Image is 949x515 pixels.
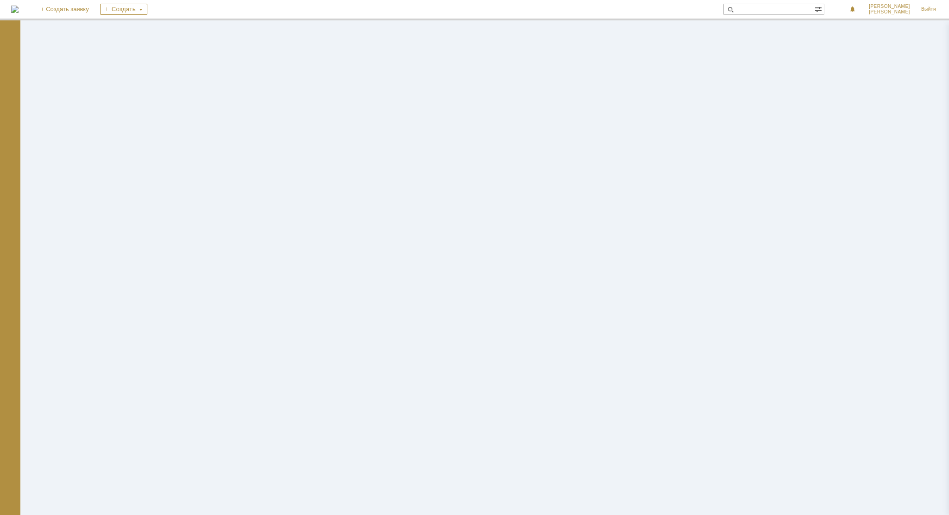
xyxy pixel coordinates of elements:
[100,4,147,15] div: Создать
[869,4,910,9] span: [PERSON_NAME]
[11,6,19,13] a: Перейти на домашнюю страницу
[11,6,19,13] img: logo
[815,4,824,13] span: Расширенный поиск
[869,9,910,15] span: [PERSON_NAME]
